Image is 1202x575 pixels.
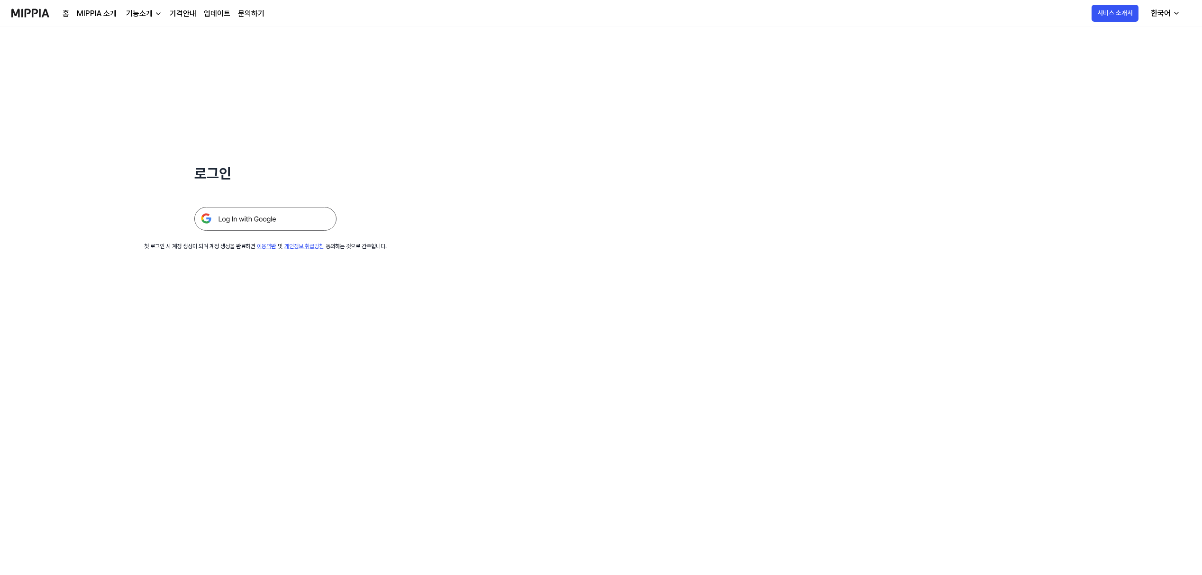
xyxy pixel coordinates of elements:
a: 이용약관 [257,243,276,250]
a: 가격안내 [170,8,196,19]
a: MIPPIA 소개 [77,8,117,19]
button: 기능소개 [124,8,162,19]
a: 문의하기 [238,8,264,19]
div: 첫 로그인 시 계정 생성이 되며 계정 생성을 완료하면 및 동의하는 것으로 간주합니다. [144,242,387,251]
a: 홈 [63,8,69,19]
div: 기능소개 [124,8,155,19]
a: 개인정보 취급방침 [284,243,324,250]
button: 서비스 소개서 [1092,5,1138,22]
a: 업데이트 [204,8,230,19]
h1: 로그인 [194,163,337,184]
img: 구글 로그인 버튼 [194,207,337,231]
img: down [155,10,162,18]
div: 한국어 [1149,8,1173,19]
button: 한국어 [1143,4,1186,23]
